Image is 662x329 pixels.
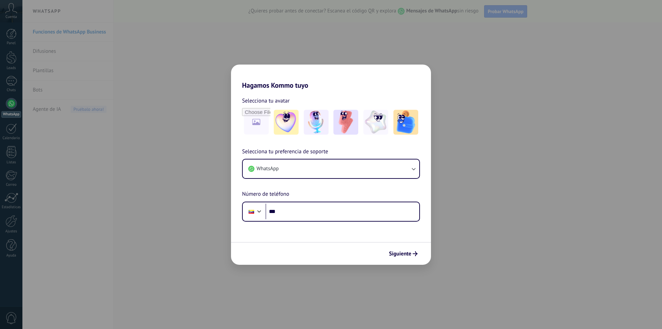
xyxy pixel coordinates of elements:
[363,110,388,135] img: -4.jpeg
[257,165,279,172] span: WhatsApp
[242,147,328,156] span: Selecciona tu preferencia de soporte
[389,251,411,256] span: Siguiente
[245,204,258,219] div: Venezuela: + 58
[242,190,289,199] span: Número de teléfono
[231,65,431,89] h2: Hagamos Kommo tuyo
[393,110,418,135] img: -5.jpeg
[243,159,419,178] button: WhatsApp
[333,110,358,135] img: -3.jpeg
[304,110,329,135] img: -2.jpeg
[242,96,290,105] span: Selecciona tu avatar
[274,110,299,135] img: -1.jpeg
[386,248,421,260] button: Siguiente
